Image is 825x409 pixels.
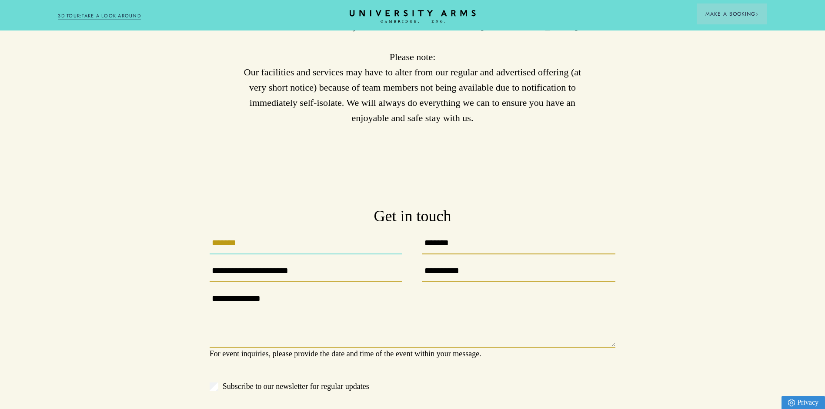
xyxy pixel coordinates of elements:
[350,10,476,24] a: Home
[238,3,586,126] p: A hotel situated in the heart of [GEOGRAPHIC_DATA], [GEOGRAPHIC_DATA] is just a short walk from t...
[788,399,795,406] img: Privacy
[210,348,615,360] p: For event inquiries, please provide the date and time of the event within your message.
[705,10,758,18] span: Make a Booking
[210,380,615,393] label: Subscribe to our newsletter for regular updates
[697,3,767,24] button: Make a BookingArrow icon
[58,12,141,20] a: 3D TOUR:TAKE A LOOK AROUND
[755,13,758,16] img: Arrow icon
[210,206,615,227] h3: Get in touch
[782,396,825,409] a: Privacy
[210,382,218,391] input: Subscribe to our newsletter for regular updates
